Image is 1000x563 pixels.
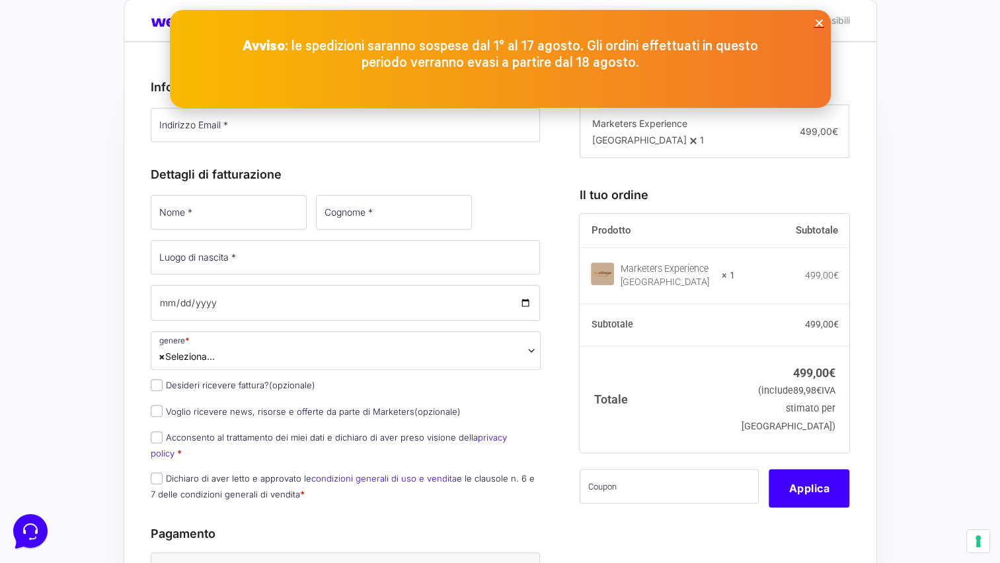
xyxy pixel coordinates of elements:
span: € [833,270,838,281]
abbr: obbligatorio [177,448,182,458]
h3: Il tuo ordine [580,186,849,204]
input: Dichiaro di aver letto e approvato lecondizioni generali di uso e venditae le clausole n. 6 e 7 d... [151,472,163,484]
span: € [829,366,835,380]
input: Cerca un articolo... [30,193,216,206]
span: Seleziona... [151,331,541,370]
button: Aiuto [173,425,254,455]
abbr: obbligatorio [300,489,305,499]
input: Luogo di nascita * [151,240,541,275]
span: Inizia una conversazione [86,119,195,130]
span: Seleziona... [159,349,215,363]
h3: Informazioni Cliente [151,78,541,96]
img: dark [63,74,90,101]
p: Home [40,443,62,455]
input: Coupon [580,469,759,503]
a: Apri Centro Assistenza [141,164,243,175]
span: Marketers Experience [GEOGRAPHIC_DATA] [592,118,687,146]
th: Totale [580,346,735,453]
span: 499,00 [799,126,837,137]
label: Voglio ricevere news, risorse e offerte da parte di Marketers [151,406,461,417]
span: (opzionale) [269,380,315,390]
button: Applica [769,469,849,507]
bdi: 499,00 [804,270,838,281]
input: Indirizzo Email * [151,108,541,142]
div: Marketers Experience [GEOGRAPHIC_DATA] [621,263,713,289]
iframe: Customerly Messenger Launcher [11,511,50,551]
span: € [833,319,838,329]
input: Acconsento al trattamento dei miei dati e dichiaro di aver preso visione dellaprivacy policy * [151,431,163,443]
span: 89,98 [793,385,822,396]
img: dark [21,74,48,101]
button: Home [11,425,92,455]
h3: Dettagli di fatturazione [151,165,541,183]
th: Prodotto [580,214,735,248]
span: Le tue conversazioni [21,53,112,64]
input: Desideri ricevere fattura?(opzionale) [151,379,163,391]
a: condizioni generali di uso e vendita [311,473,457,484]
bdi: 499,00 [804,319,838,329]
img: Marketers Experience Village Roulette [591,263,614,286]
input: Cognome * [316,195,472,230]
small: (include IVA stimato per [GEOGRAPHIC_DATA]) [742,385,835,432]
label: Dichiaro di aver letto e approvato le e le clausole n. 6 e 7 delle condizioni generali di vendita [151,473,535,499]
a: privacy policy [151,432,507,458]
button: Inizia una conversazione [21,111,243,138]
h3: Pagamento [151,525,541,542]
th: Subtotale [580,304,735,346]
th: Subtotale [735,214,850,248]
span: × [159,349,165,363]
img: dark [42,74,69,101]
span: € [816,385,822,396]
input: Nome * [151,195,307,230]
button: Le tue preferenze relative al consenso per le tecnologie di tracciamento [967,530,989,552]
p: : le spedizioni saranno sospese dal 1° al 17 agosto. Gli ordini effettuati in questo periodo verr... [236,38,765,71]
p: Messaggi [114,443,150,455]
label: Desideri ricevere fattura? [151,380,315,390]
p: Aiuto [204,443,223,455]
span: € [831,126,837,137]
strong: Avviso [243,39,285,54]
a: Close [814,18,824,28]
span: 1 [699,134,703,146]
button: Messaggi [92,425,173,455]
h2: Ciao da Marketers 👋 [11,11,222,32]
label: Acconsento al trattamento dei miei dati e dichiaro di aver preso visione della [151,432,507,458]
bdi: 499,00 [793,366,835,380]
span: Trova una risposta [21,164,103,175]
strong: × 1 [722,269,735,282]
span: (opzionale) [414,406,461,417]
input: Voglio ricevere news, risorse e offerte da parte di Marketers(opzionale) [151,405,163,417]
